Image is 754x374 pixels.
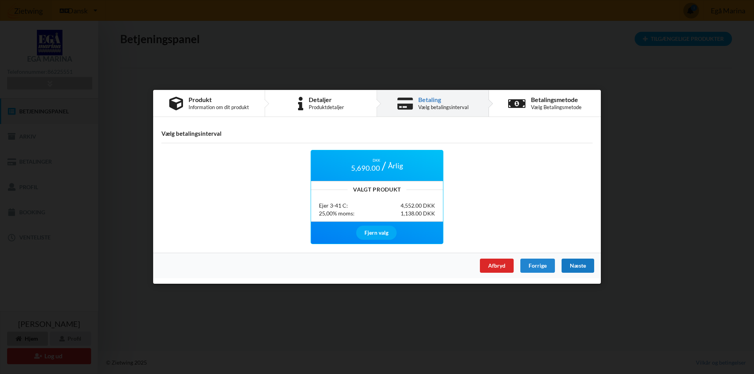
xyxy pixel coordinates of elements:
div: 1,138.00 DKK [401,210,435,217]
span: 5,690.00 [351,163,380,173]
div: Produkt [188,97,249,103]
div: Vælg Betalingsmetode [531,104,582,111]
div: Information om dit produkt [188,104,249,111]
div: Detaljer [309,97,344,103]
div: Årlig [384,159,407,173]
div: Vælg betalingsinterval [418,104,469,111]
div: Betaling [418,97,469,103]
div: Betalingsmetode [531,97,582,103]
div: Fjern valg [356,226,397,240]
h4: Vælg betalingsinterval [161,130,593,137]
div: Afbryd [480,259,514,273]
div: Produktdetaljer [309,104,344,111]
div: 4,552.00 DKK [401,202,435,210]
div: Ejer 3-41 C: [319,202,348,210]
div: 25,00% moms: [319,210,355,217]
span: DKK [373,159,380,164]
div: Næste [562,259,594,273]
div: Valgt Produkt [311,187,443,193]
div: Forrige [520,259,555,273]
